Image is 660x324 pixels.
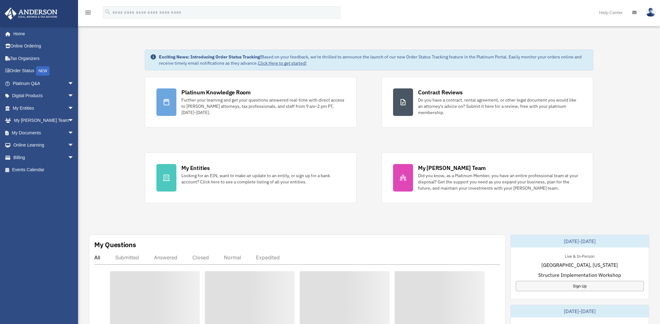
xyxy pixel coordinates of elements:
span: [GEOGRAPHIC_DATA], [US_STATE] [541,261,618,269]
a: Click Here to get started! [258,60,307,66]
a: Contract Reviews Do you have a contract, rental agreement, or other legal document you would like... [382,77,593,127]
a: My Documentsarrow_drop_down [4,127,83,139]
img: User Pic [646,8,655,17]
div: Normal [224,254,241,261]
span: arrow_drop_down [68,77,80,90]
div: My Questions [94,240,136,249]
a: menu [84,11,92,16]
a: Digital Productsarrow_drop_down [4,90,83,102]
div: Looking for an EIN, want to make an update to an entity, or sign up for a bank account? Click her... [181,172,345,185]
div: My [PERSON_NAME] Team [418,164,486,172]
span: arrow_drop_down [68,151,80,164]
a: Home [4,27,80,40]
div: All [94,254,100,261]
a: My [PERSON_NAME] Team Did you know, as a Platinum Member, you have an entire professional team at... [382,152,593,203]
div: [DATE]-[DATE] [511,305,649,317]
a: Tax Organizers [4,52,83,65]
div: Contract Reviews [418,88,463,96]
a: Platinum Knowledge Room Further your learning and get your questions answered real-time with dire... [145,77,357,127]
span: arrow_drop_down [68,102,80,115]
img: Anderson Advisors Platinum Portal [3,7,59,20]
strong: Exciting News: Introducing Order Status Tracking! [159,54,261,60]
div: My Entities [181,164,209,172]
a: Sign Up [516,281,644,291]
a: My Entities Looking for an EIN, want to make an update to an entity, or sign up for a bank accoun... [145,152,357,203]
div: [DATE]-[DATE] [511,235,649,247]
i: menu [84,9,92,16]
a: Platinum Q&Aarrow_drop_down [4,77,83,90]
a: Online Ordering [4,40,83,52]
span: Structure Implementation Workshop [538,271,621,279]
a: Billingarrow_drop_down [4,151,83,164]
a: My Entitiesarrow_drop_down [4,102,83,114]
span: arrow_drop_down [68,114,80,127]
div: Do you have a contract, rental agreement, or other legal document you would like an attorney's ad... [418,97,582,116]
div: NEW [36,66,50,76]
a: Online Learningarrow_drop_down [4,139,83,152]
div: Answered [154,254,177,261]
div: Further your learning and get your questions answered real-time with direct access to [PERSON_NAM... [181,97,345,116]
div: Did you know, as a Platinum Member, you have an entire professional team at your disposal? Get th... [418,172,582,191]
div: Expedited [256,254,280,261]
a: My [PERSON_NAME] Teamarrow_drop_down [4,114,83,127]
div: Closed [192,254,209,261]
div: Based on your feedback, we're thrilled to announce the launch of our new Order Status Tracking fe... [159,54,588,66]
span: arrow_drop_down [68,90,80,102]
a: Events Calendar [4,164,83,176]
div: Live & In-Person [560,252,599,259]
span: arrow_drop_down [68,127,80,139]
i: search [104,8,111,15]
span: arrow_drop_down [68,139,80,152]
a: Order StatusNEW [4,65,83,77]
div: Submitted [115,254,139,261]
div: Platinum Knowledge Room [181,88,251,96]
